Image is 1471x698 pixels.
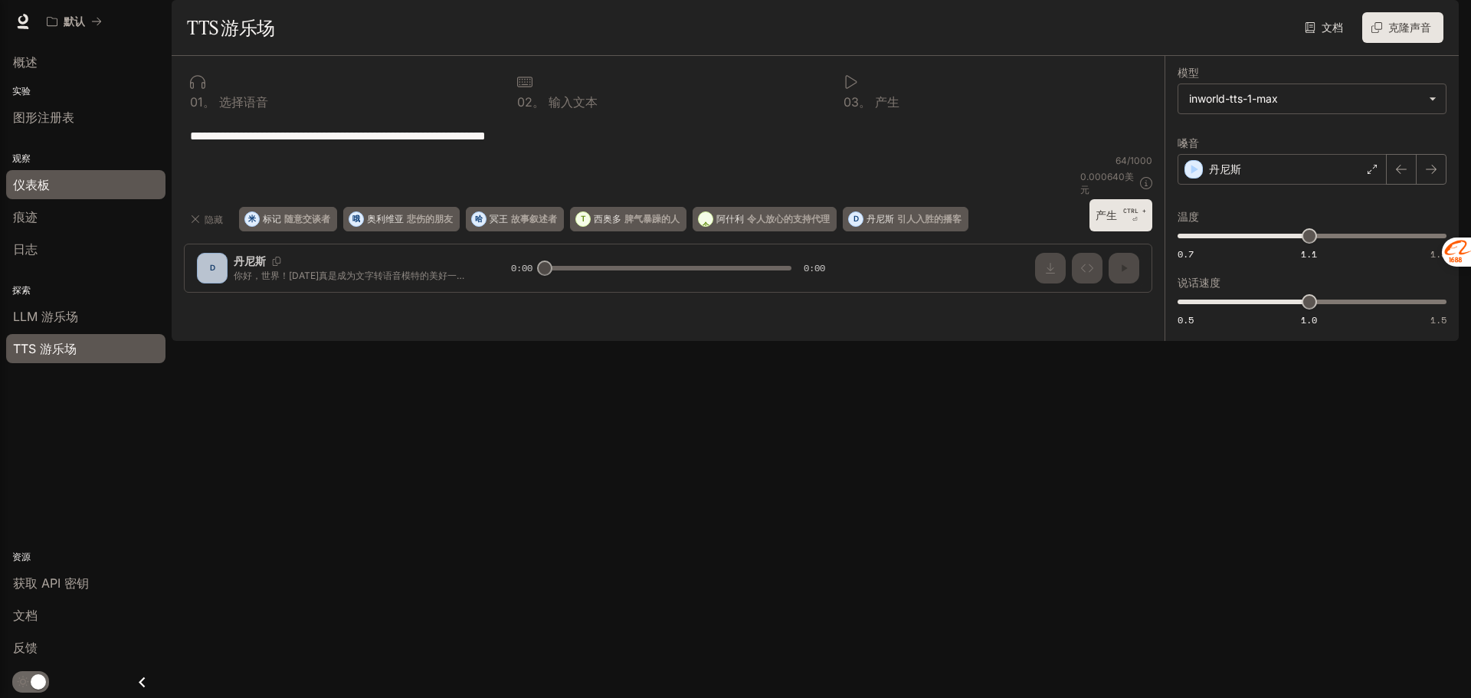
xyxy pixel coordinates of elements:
[716,213,744,224] font: 阿什利
[594,213,621,224] font: 西奥多
[624,213,680,224] font: 脾气暴躁的人
[1301,247,1317,261] font: 1.1
[525,94,532,110] font: 2
[1080,171,1125,182] font: 0.000640
[747,213,830,224] font: 令人放心的支持代理
[867,213,894,224] font: 丹尼斯
[466,207,564,231] button: 哈冥王故事叙述者
[1178,84,1446,113] div: inworld-tts-1-max
[1116,155,1152,166] font: 64/1000
[407,213,453,224] font: 悲伤的朋友
[1178,276,1220,289] font: 说话速度
[284,213,330,224] font: 随意交谈者
[367,213,404,224] font: 奥利维亚
[843,207,968,231] button: D丹尼斯引人入胜的播客
[1209,162,1241,175] font: 丹尼斯
[853,214,859,223] font: D
[1089,199,1152,231] button: 产生CTRL +⏎
[1322,21,1343,34] font: 文档
[844,94,851,110] font: 0
[1362,12,1443,43] button: 克隆声音
[859,94,871,110] font: 。
[1430,247,1446,261] font: 1.5
[1123,207,1146,215] font: CTRL +
[190,94,198,110] font: 0
[1388,21,1431,34] font: 克隆声音
[1096,208,1117,221] font: 产生
[64,15,85,28] font: 默认
[475,214,483,223] font: 哈
[1189,92,1278,105] font: inworld-tts-1-max
[205,214,223,225] font: 隐藏
[532,94,545,110] font: 。
[1178,210,1199,223] font: 温度
[517,94,525,110] font: 0
[187,16,275,39] font: TTS 游乐场
[1178,313,1194,326] font: 0.5
[511,213,557,224] font: 故事叙述者
[1301,12,1350,43] a: 文档
[1178,66,1199,79] font: 模型
[693,207,837,231] button: 一个阿什利令人放心的支持代理
[897,213,962,224] font: 引人入胜的播客
[1430,313,1446,326] font: 1.5
[581,214,586,223] font: T
[1301,313,1317,326] font: 1.0
[1132,216,1138,223] font: ⏎
[184,207,233,231] button: 隐藏
[203,94,215,110] font: 。
[851,94,859,110] font: 3
[490,213,508,224] font: 冥王
[549,94,598,110] font: 输入文本
[248,214,256,223] font: 米
[263,213,281,224] font: 标记
[40,6,109,37] button: 所有工作区
[198,94,203,110] font: 1
[1178,136,1199,149] font: 嗓音
[1178,247,1194,261] font: 0.7
[239,207,337,231] button: 米标记随意交谈者
[352,214,360,223] font: 哦
[875,94,899,110] font: 产生
[570,207,686,231] button: T西奥多脾气暴躁的人
[219,94,268,110] font: 选择语音
[343,207,460,231] button: 哦奥利维亚悲伤的朋友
